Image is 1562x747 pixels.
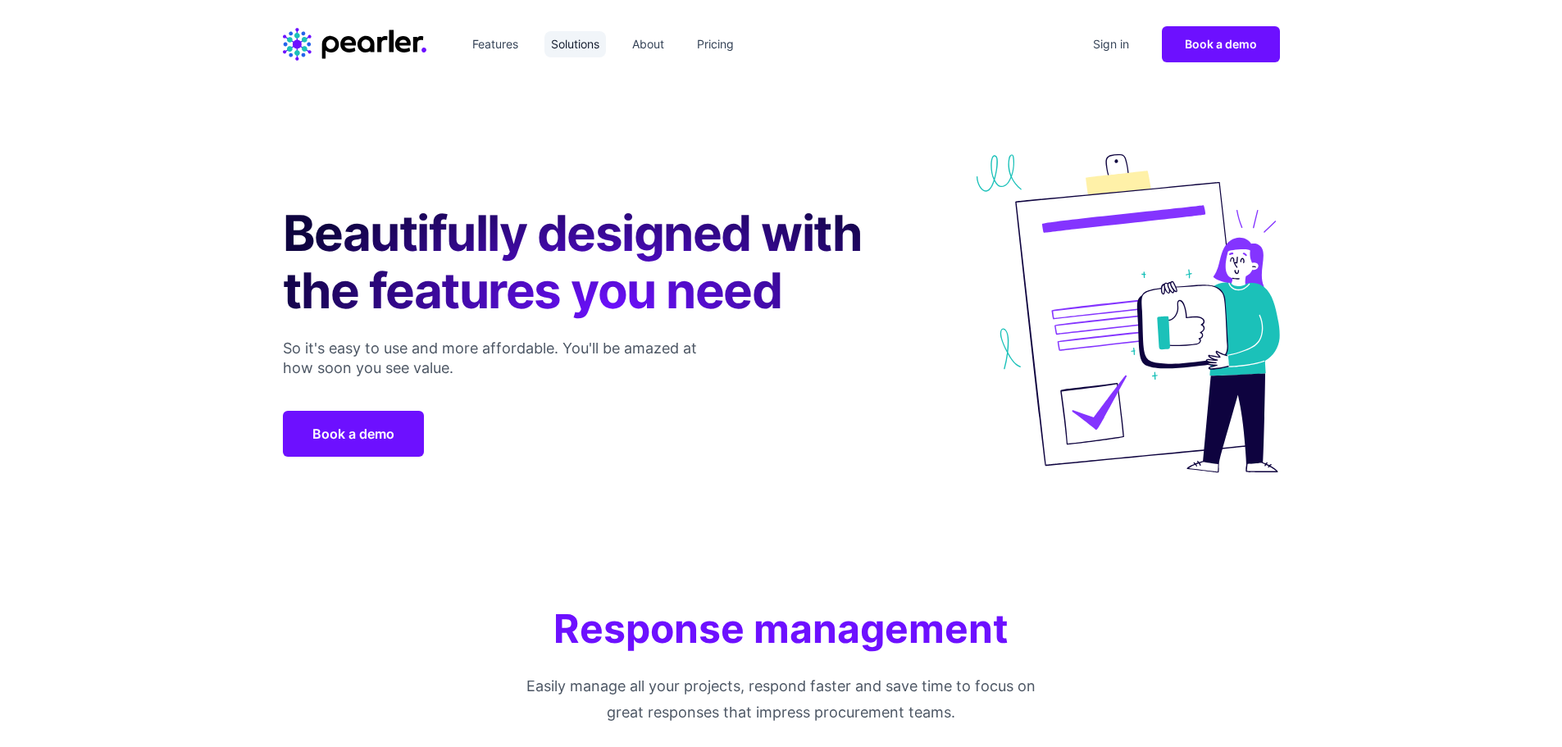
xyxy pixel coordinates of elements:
[283,204,944,319] h1: Beautifully designed with the features you need
[519,673,1044,726] p: Easily manage all your projects, respond faster and save time to focus on great responses that im...
[466,31,525,57] a: Features
[1162,26,1280,62] a: Book a demo
[544,31,606,57] a: Solutions
[626,31,671,57] a: About
[283,411,424,457] a: Book a demo
[283,28,426,61] a: Home
[1086,31,1136,57] a: Sign in
[690,31,740,57] a: Pricing
[977,154,1280,473] img: picture
[283,339,944,378] p: So it's easy to use and more affordable. You'll be amazed at how soon you see value.
[1185,37,1257,51] span: Book a demo
[519,604,1044,654] h2: Response management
